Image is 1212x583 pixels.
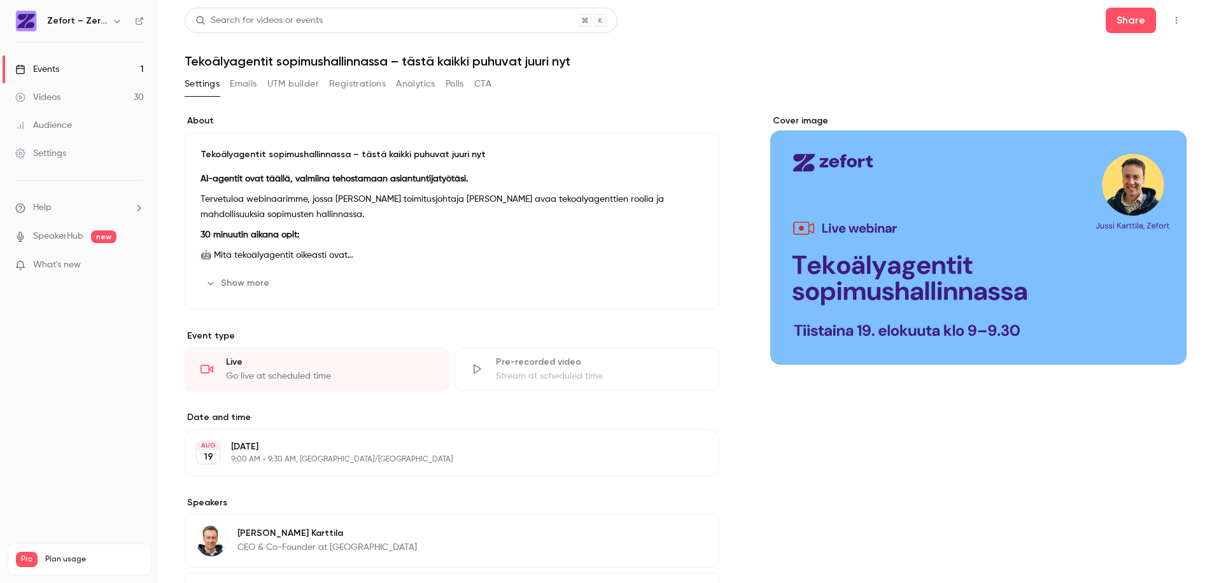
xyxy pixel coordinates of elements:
p: Event type [185,330,719,342]
div: Search for videos or events [195,14,323,27]
div: Go live at scheduled time [226,370,433,383]
div: Stream at scheduled time [496,370,703,383]
button: Settings [185,74,220,94]
div: Videos [15,91,60,104]
strong: AI-agentit ovat täällä, valmiina tehostamaan asiantuntijatyötäsi. [201,174,468,183]
div: Pre-recorded videoStream at scheduled time [454,348,719,391]
button: UTM builder [267,74,319,94]
p: 🤖 Mitä tekoälyagentit oikeasti ovat [201,248,703,263]
button: Polls [446,74,464,94]
p: Tekoälyagentit sopimushallinnassa – tästä kaikki puhuvat juuri nyt [201,148,703,161]
h6: Zefort – Zero-Effort Contract Management [47,15,107,27]
div: Jussi Karttila[PERSON_NAME] KarttilaCEO & Co-Founder at [GEOGRAPHIC_DATA] [185,514,719,568]
div: Audience [15,119,72,132]
span: Plan usage [45,554,143,565]
li: help-dropdown-opener [15,201,144,214]
p: 19 [204,451,213,463]
a: SpeakerHub [33,230,83,243]
span: Help [33,201,52,214]
p: CEO & Co-Founder at [GEOGRAPHIC_DATA] [237,541,417,554]
button: Emails [230,74,257,94]
iframe: Noticeable Trigger [129,260,144,271]
span: Pro [16,552,38,567]
label: About [185,115,719,127]
button: Show more [201,273,277,293]
div: Pre-recorded video [496,356,703,369]
button: Registrations [329,74,386,94]
img: Jussi Karttila [196,526,227,556]
p: [DATE] [231,440,652,453]
button: CTA [474,74,491,94]
div: LiveGo live at scheduled time [185,348,449,391]
div: Live [226,356,433,369]
p: 9:00 AM - 9:30 AM, [GEOGRAPHIC_DATA]/[GEOGRAPHIC_DATA] [231,454,652,465]
label: Cover image [770,115,1187,127]
h1: Tekoälyagentit sopimushallinnassa – tästä kaikki puhuvat juuri nyt [185,53,1187,69]
div: Settings [15,147,66,160]
img: Zefort – Zero-Effort Contract Management [16,11,36,31]
p: [PERSON_NAME] Karttila [237,527,417,540]
label: Date and time [185,411,719,424]
label: Speakers [185,496,719,509]
div: AUG [197,441,220,450]
p: Tervetuloa webinaarimme, jossa [PERSON_NAME] toimitusjohtaja [PERSON_NAME] avaa tekoälyagenttien ... [201,192,703,222]
section: Cover image [770,115,1187,365]
strong: 30 minuutin aikana opit: [201,230,299,239]
div: Events [15,63,59,76]
span: new [91,230,116,243]
button: Analytics [396,74,435,94]
button: Share [1106,8,1156,33]
span: What's new [33,258,81,272]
